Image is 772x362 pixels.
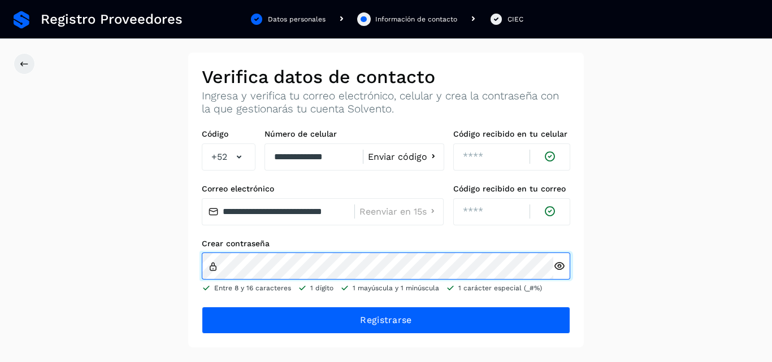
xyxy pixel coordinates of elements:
[375,14,457,24] div: Información de contacto
[453,129,570,139] label: Código recibido en tu celular
[268,14,326,24] div: Datos personales
[508,14,523,24] div: CIEC
[211,150,227,164] span: +52
[202,307,570,334] button: Registrarse
[202,66,570,88] h2: Verifica datos de contacto
[453,184,570,194] label: Código recibido en tu correo
[202,129,255,139] label: Código
[360,314,411,326] span: Registrarse
[368,152,427,162] span: Enviar código
[446,283,542,293] li: 1 carácter especial (_#%)
[202,239,570,248] label: Crear contraseña
[202,184,444,194] label: Correo electrónico
[202,90,570,116] p: Ingresa y verifica tu correo electrónico, celular y crea la contraseña con la que gestionarás tu ...
[340,283,439,293] li: 1 mayúscula y 1 minúscula
[41,11,183,28] span: Registro Proveedores
[298,283,333,293] li: 1 dígito
[264,129,444,139] label: Número de celular
[359,206,439,217] button: Reenviar en 15s
[368,151,439,163] button: Enviar código
[202,283,291,293] li: Entre 8 y 16 caracteres
[359,207,427,216] span: Reenviar en 15s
